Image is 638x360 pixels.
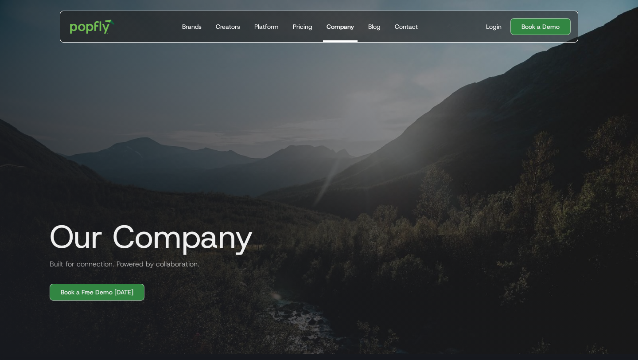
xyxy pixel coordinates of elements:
[395,22,418,31] div: Contact
[323,11,358,42] a: Company
[510,18,571,35] a: Book a Demo
[179,11,205,42] a: Brands
[368,22,381,31] div: Blog
[43,219,253,254] h1: Our Company
[327,22,354,31] div: Company
[43,259,199,270] h2: Built for connection. Powered by collaboration.
[212,11,244,42] a: Creators
[293,22,312,31] div: Pricing
[182,22,202,31] div: Brands
[216,22,240,31] div: Creators
[482,22,505,31] a: Login
[251,11,282,42] a: Platform
[289,11,316,42] a: Pricing
[50,284,144,301] a: Book a Free Demo [DATE]
[365,11,384,42] a: Blog
[391,11,421,42] a: Contact
[486,22,502,31] div: Login
[254,22,279,31] div: Platform
[64,13,121,40] a: home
